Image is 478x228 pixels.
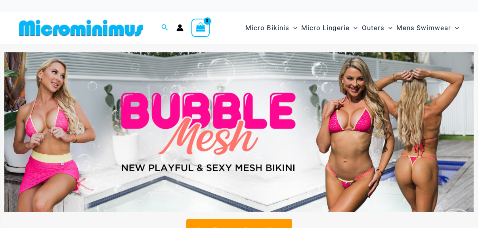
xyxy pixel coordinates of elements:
[243,16,299,40] a: Micro BikinisMenu ToggleMenu Toggle
[360,16,394,40] a: OutersMenu ToggleMenu Toggle
[299,16,359,40] a: Micro LingerieMenu ToggleMenu Toggle
[394,16,461,40] a: Mens SwimwearMenu ToggleMenu Toggle
[161,23,168,33] a: Search icon link
[350,18,358,38] span: Menu Toggle
[289,18,297,38] span: Menu Toggle
[176,24,184,31] a: Account icon link
[242,15,462,41] nav: Site Navigation
[4,52,474,212] img: Bubble Mesh Highlight Pink
[362,18,384,38] span: Outers
[245,18,289,38] span: Micro Bikinis
[191,19,210,37] a: View Shopping Cart, empty
[396,18,451,38] span: Mens Swimwear
[301,18,350,38] span: Micro Lingerie
[16,19,146,37] img: MM SHOP LOGO FLAT
[451,18,459,38] span: Menu Toggle
[384,18,392,38] span: Menu Toggle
